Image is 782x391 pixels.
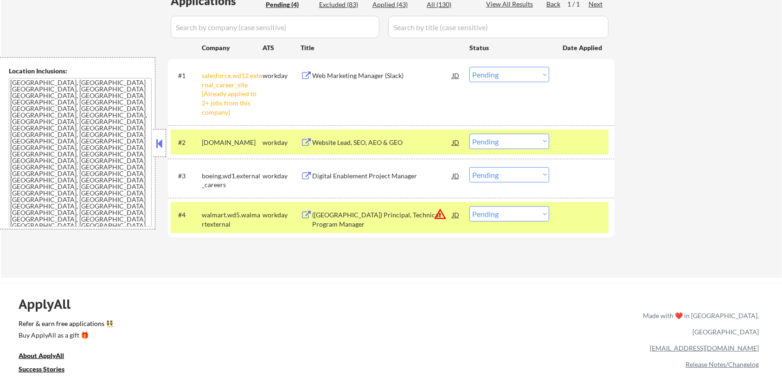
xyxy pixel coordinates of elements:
[639,307,759,340] div: Made with ❤️ in [GEOGRAPHIC_DATA], [GEOGRAPHIC_DATA]
[263,71,301,80] div: workday
[451,134,461,150] div: JD
[19,296,81,312] div: ApplyAll
[451,167,461,184] div: JD
[469,39,549,56] div: Status
[202,43,263,52] div: Company
[202,210,263,228] div: walmart.wd5.walmartexternal
[19,330,111,342] a: Buy ApplyAll as a gift 🎁
[434,208,447,221] button: warning_amber
[202,138,263,147] div: [DOMAIN_NAME]
[312,171,452,181] div: Digital Enablement Project Manager
[178,138,194,147] div: #2
[178,71,194,80] div: #1
[9,66,152,76] div: Location Inclusions:
[19,364,77,376] a: Success Stories
[19,352,64,359] u: About ApplyAll
[451,67,461,84] div: JD
[301,43,461,52] div: Title
[19,320,449,330] a: Refer & earn free applications 👯‍♀️
[312,71,452,80] div: Web Marketing Manager (Slack)
[19,351,77,362] a: About ApplyAll
[263,43,301,52] div: ATS
[263,138,301,147] div: workday
[686,360,759,368] a: Release Notes/Changelog
[312,210,452,228] div: ([GEOGRAPHIC_DATA]) Principal, Technical Program Manager
[178,171,194,181] div: #3
[19,332,111,339] div: Buy ApplyAll as a gift 🎁
[263,210,301,220] div: workday
[388,16,609,38] input: Search by title (case sensitive)
[171,16,379,38] input: Search by company (case sensitive)
[202,71,263,117] div: salesforce.wd12.external_career_site [Already applied to 2+ jobs from this company]
[451,206,461,223] div: JD
[202,171,263,189] div: boeing.wd1.external_careers
[19,365,64,373] u: Success Stories
[650,344,759,352] a: [EMAIL_ADDRESS][DOMAIN_NAME]
[563,43,603,52] div: Date Applied
[178,210,194,220] div: #4
[263,171,301,181] div: workday
[312,138,452,147] div: Website Lead, SEO, AEO & GEO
